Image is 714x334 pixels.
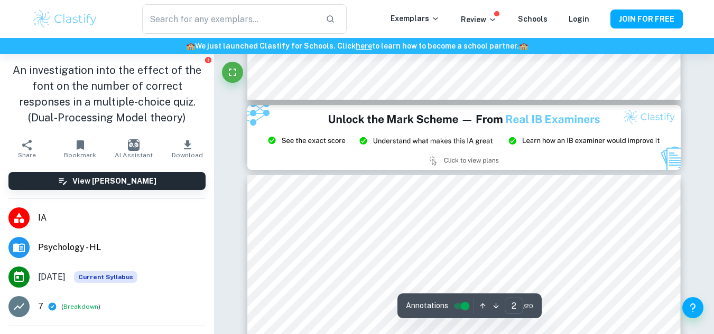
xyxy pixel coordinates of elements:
h6: View [PERSON_NAME] [72,175,156,187]
p: 7 [38,300,43,313]
span: IA [38,212,206,224]
p: Exemplars [391,13,440,24]
span: ( ) [61,302,100,312]
span: Current Syllabus [74,271,137,283]
h1: An investigation into the effect of the font on the number of correct responses in a multiple-cho... [8,62,206,126]
img: Ad [247,105,681,170]
button: Report issue [204,56,212,64]
span: 🏫 [186,42,195,50]
span: [DATE] [38,271,66,283]
a: here [356,42,372,50]
button: Fullscreen [222,62,243,83]
p: Review [461,14,497,25]
button: Bookmark [53,134,107,164]
span: Psychology - HL [38,241,206,254]
button: JOIN FOR FREE [610,9,683,28]
span: Share [18,151,36,159]
img: Clastify logo [32,8,99,30]
img: AI Assistant [128,139,140,151]
button: Download [161,134,214,164]
span: AI Assistant [115,151,153,159]
input: Search for any exemplars... [142,4,317,34]
span: Annotations [406,300,448,311]
div: This exemplar is based on the current syllabus. Feel free to refer to it for inspiration/ideas wh... [74,271,137,283]
h6: We just launched Clastify for Schools. Click to learn how to become a school partner. [2,40,712,52]
button: AI Assistant [107,134,161,164]
span: / 20 [523,301,533,311]
a: Schools [518,15,548,23]
span: Download [172,151,203,159]
button: Breakdown [63,302,98,311]
a: Login [569,15,589,23]
span: 🏫 [519,42,528,50]
button: Help and Feedback [682,297,703,318]
button: View [PERSON_NAME] [8,172,206,190]
span: Bookmark [64,151,96,159]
